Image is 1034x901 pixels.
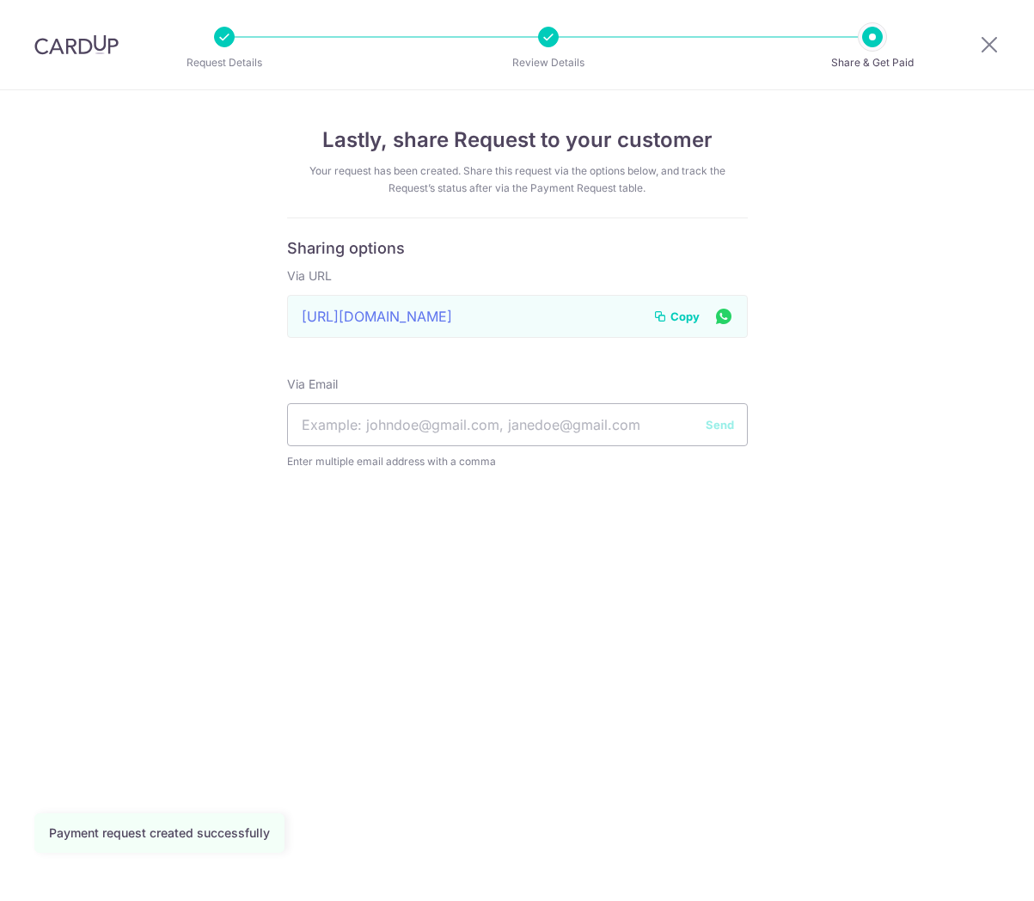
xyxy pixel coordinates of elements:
[49,824,270,842] div: Payment request created successfully
[287,403,748,446] input: Example: johndoe@gmail.com, janedoe@gmail.com
[706,416,734,433] button: Send
[670,308,700,325] span: Copy
[653,308,700,325] button: Copy
[287,239,748,259] h6: Sharing options
[809,54,936,71] p: Share & Get Paid
[161,54,288,71] p: Request Details
[924,849,1017,892] iframe: Opens a widget where you can find more information
[34,34,119,55] img: CardUp
[287,125,748,156] h4: Lastly, share Request to your customer
[287,453,748,470] span: Enter multiple email address with a comma
[287,376,338,393] label: Via Email
[287,267,332,285] label: Via URL
[485,54,612,71] p: Review Details
[287,162,748,197] div: Your request has been created. Share this request via the options below, and track the Request’s ...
